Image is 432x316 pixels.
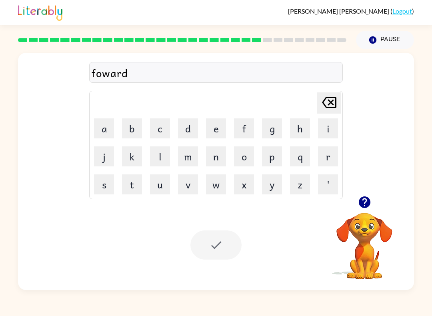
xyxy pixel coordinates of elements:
[150,118,170,138] button: c
[178,146,198,166] button: m
[318,146,338,166] button: r
[290,146,310,166] button: q
[18,3,62,21] img: Literably
[234,118,254,138] button: f
[178,174,198,194] button: v
[262,146,282,166] button: p
[150,146,170,166] button: l
[288,7,414,15] div: ( )
[288,7,390,15] span: [PERSON_NAME] [PERSON_NAME]
[94,118,114,138] button: a
[122,146,142,166] button: k
[94,146,114,166] button: j
[206,146,226,166] button: n
[122,174,142,194] button: t
[94,174,114,194] button: s
[206,118,226,138] button: e
[356,31,414,49] button: Pause
[178,118,198,138] button: d
[206,174,226,194] button: w
[92,64,340,81] div: foward
[324,200,404,280] video: Your browser must support playing .mp4 files to use Literably. Please try using another browser.
[234,146,254,166] button: o
[262,174,282,194] button: y
[290,174,310,194] button: z
[234,174,254,194] button: x
[290,118,310,138] button: h
[262,118,282,138] button: g
[318,118,338,138] button: i
[122,118,142,138] button: b
[318,174,338,194] button: '
[150,174,170,194] button: u
[392,7,412,15] a: Logout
